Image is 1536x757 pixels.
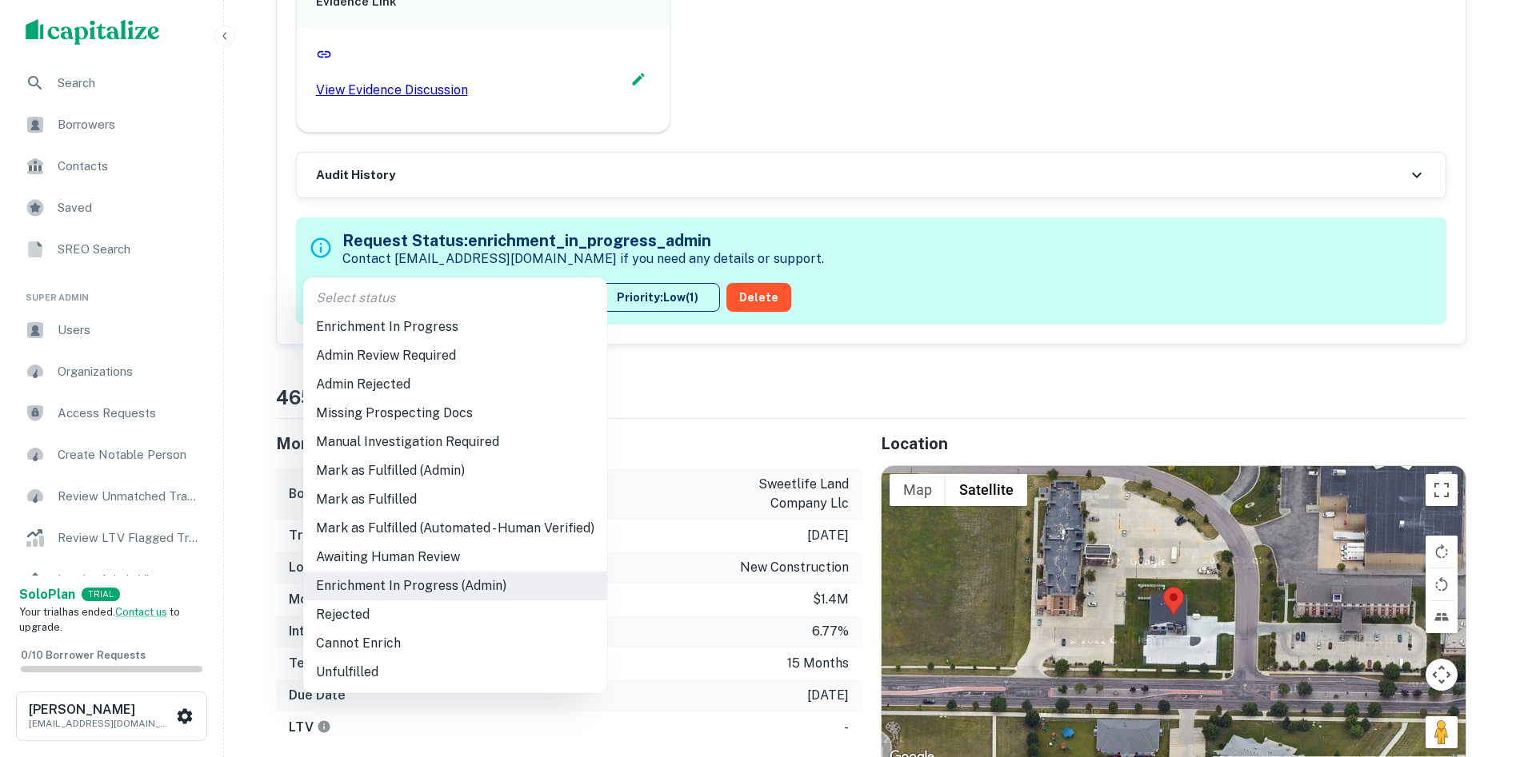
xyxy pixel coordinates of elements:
li: Enrichment In Progress (Admin) [303,572,607,600]
li: Mark as Fulfilled (Automated - Human Verified) [303,514,607,543]
li: Cannot Enrich [303,629,607,658]
li: Manual Investigation Required [303,428,607,456]
li: Awaiting Human Review [303,543,607,572]
li: Mark as Fulfilled [303,485,607,514]
li: Enrichment In Progress [303,313,607,341]
li: Missing Prospecting Docs [303,399,607,428]
li: Mark as Fulfilled (Admin) [303,456,607,485]
li: Admin Rejected [303,370,607,399]
li: Rejected [303,600,607,629]
li: Admin Review Required [303,341,607,370]
li: Unfulfilled [303,658,607,687]
iframe: Chat Widget [1456,629,1536,706]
